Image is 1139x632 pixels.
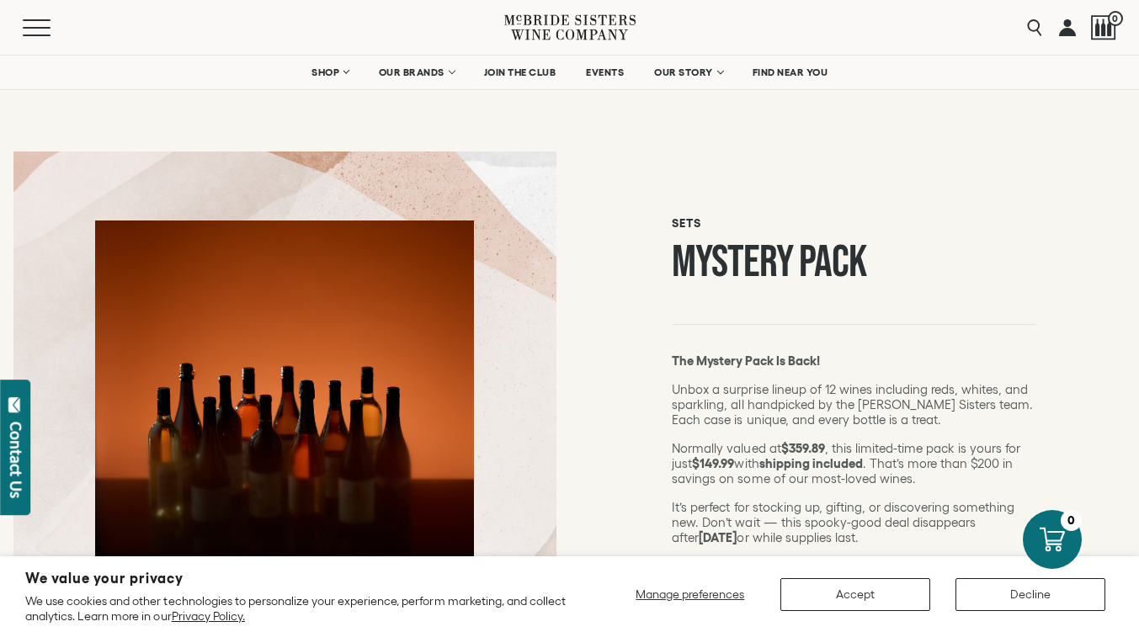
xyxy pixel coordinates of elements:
[625,578,755,611] button: Manage preferences
[759,456,863,470] strong: shipping included
[575,56,635,89] a: EVENTS
[586,66,624,78] span: EVENTS
[172,609,245,623] a: Privacy Policy.
[672,382,1036,428] p: Unbox a surprise lineup of 12 wines including reds, whites, and sparkling, all handpicked by the ...
[699,530,737,544] strong: [DATE]
[672,441,1036,486] p: Normally valued at , this limited-time pack is yours for just with . That’s more than $200 in sav...
[25,593,571,624] p: We use cookies and other technologies to personalize your experience, perform marketing, and coll...
[311,66,340,78] span: SHOP
[955,578,1105,611] button: Decline
[643,56,733,89] a: OUR STORY
[1061,510,1082,531] div: 0
[368,56,465,89] a: OUR BRANDS
[672,500,1036,545] p: It’s perfect for stocking up, gifting, or discovering something new. Don’t wait — this spooky-goo...
[301,56,359,89] a: SHOP
[25,571,571,586] h2: We value your privacy
[672,241,1036,284] h1: Mystery Pack
[780,578,930,611] button: Accept
[23,19,83,36] button: Mobile Menu Trigger
[781,441,825,455] strong: $359.89
[672,216,1036,231] h6: Sets
[1108,11,1123,26] span: 0
[692,456,734,470] strong: $149.99
[753,66,828,78] span: FIND NEAR YOU
[379,66,444,78] span: OUR BRANDS
[654,66,713,78] span: OUR STORY
[484,66,556,78] span: JOIN THE CLUB
[8,422,24,498] div: Contact Us
[742,56,839,89] a: FIND NEAR YOU
[672,353,820,368] strong: The Mystery Pack Is Back!
[636,587,744,601] span: Manage preferences
[473,56,567,89] a: JOIN THE CLUB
